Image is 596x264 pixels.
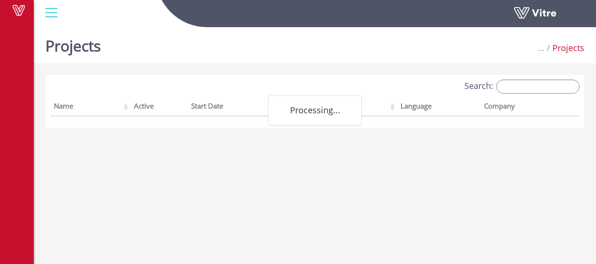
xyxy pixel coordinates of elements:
th: Name [50,99,130,117]
input: Search: [496,80,580,94]
span: ... [537,42,544,53]
th: Active [130,99,188,117]
h1: Projects [45,23,101,63]
div: Processing... [268,95,362,125]
th: Start Date [187,99,295,117]
li: Projects [544,42,584,54]
th: Company [480,99,563,117]
label: Search: [464,80,580,94]
th: Language [397,99,481,117]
